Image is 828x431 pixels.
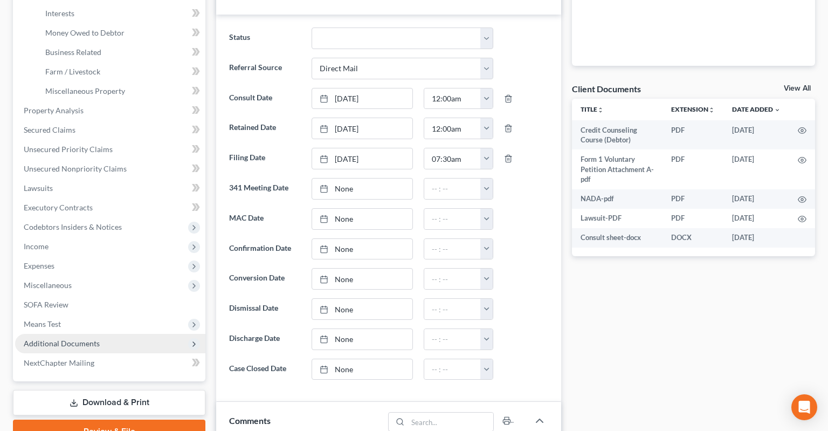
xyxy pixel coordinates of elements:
span: Farm / Livestock [45,67,100,76]
i: unfold_more [708,107,715,113]
input: -- : -- [424,239,481,259]
a: None [312,239,412,259]
label: Retained Date [224,118,306,139]
input: -- : -- [424,88,481,109]
a: Titleunfold_more [581,105,604,113]
td: Credit Counseling Course (Debtor) [572,120,663,150]
input: -- : -- [424,359,481,380]
a: None [312,269,412,289]
td: NADA-pdf [572,189,663,209]
a: Miscellaneous Property [37,81,205,101]
input: -- : -- [424,269,481,289]
label: Status [224,28,306,49]
span: Executory Contracts [24,203,93,212]
span: Additional Documents [24,339,100,348]
a: NextChapter Mailing [15,353,205,373]
span: Means Test [24,319,61,329]
div: Open Intercom Messenger [791,394,817,420]
td: [DATE] [723,228,789,248]
label: Dismissal Date [224,298,306,320]
a: Lawsuits [15,179,205,198]
a: None [312,299,412,319]
td: Form 1 Voluntary Petition Attachment A-pdf [572,149,663,189]
a: Executory Contracts [15,198,205,217]
input: -- : -- [424,148,481,169]
td: [DATE] [723,189,789,209]
a: Interests [37,4,205,23]
a: Unsecured Nonpriority Claims [15,159,205,179]
label: Confirmation Date [224,238,306,260]
a: Secured Claims [15,120,205,140]
input: -- : -- [424,118,481,139]
span: Interests [45,9,74,18]
td: [DATE] [723,120,789,150]
input: -- : -- [424,329,481,350]
span: Unsecured Priority Claims [24,145,113,154]
a: Unsecured Priority Claims [15,140,205,159]
td: Lawsuit-PDF [572,209,663,228]
a: [DATE] [312,88,412,109]
i: unfold_more [597,107,604,113]
a: View All [784,85,811,92]
label: Filing Date [224,148,306,169]
input: -- : -- [424,179,481,199]
span: Miscellaneous Property [45,86,125,95]
label: 341 Meeting Date [224,178,306,200]
td: PDF [663,189,723,209]
a: [DATE] [312,118,412,139]
span: Miscellaneous [24,281,72,290]
label: Referral Source [224,58,306,79]
a: SOFA Review [15,295,205,314]
label: Consult Date [224,88,306,110]
span: Lawsuits [24,183,53,193]
i: expand_more [774,107,781,113]
span: NextChapter Mailing [24,358,94,367]
input: -- : -- [424,299,481,319]
td: Consult sheet-docx [572,228,663,248]
span: Secured Claims [24,125,75,134]
td: PDF [663,209,723,228]
td: PDF [663,120,723,150]
td: DOCX [663,228,723,248]
a: Download & Print [13,390,205,415]
span: Money Owed to Debtor [45,28,125,37]
input: -- : -- [424,209,481,229]
a: None [312,329,412,350]
span: Expenses [24,261,54,270]
span: Income [24,242,49,251]
span: Property Analysis [24,106,84,115]
label: MAC Date [224,208,306,230]
td: PDF [663,149,723,189]
a: None [312,209,412,229]
span: Comments [229,415,271,426]
div: Client Documents [572,83,641,94]
span: Codebtors Insiders & Notices [24,222,122,231]
label: Conversion Date [224,268,306,290]
a: Business Related [37,43,205,62]
span: Unsecured Nonpriority Claims [24,164,127,173]
a: None [312,179,412,199]
span: Business Related [45,47,101,57]
a: [DATE] [312,148,412,169]
label: Case Closed Date [224,359,306,380]
td: [DATE] [723,209,789,228]
a: Money Owed to Debtor [37,23,205,43]
a: Date Added expand_more [732,105,781,113]
input: Search... [408,413,493,431]
a: None [312,359,412,380]
td: [DATE] [723,149,789,189]
label: Discharge Date [224,329,306,350]
span: SOFA Review [24,300,68,309]
a: Extensionunfold_more [671,105,715,113]
a: Farm / Livestock [37,62,205,81]
a: Property Analysis [15,101,205,120]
